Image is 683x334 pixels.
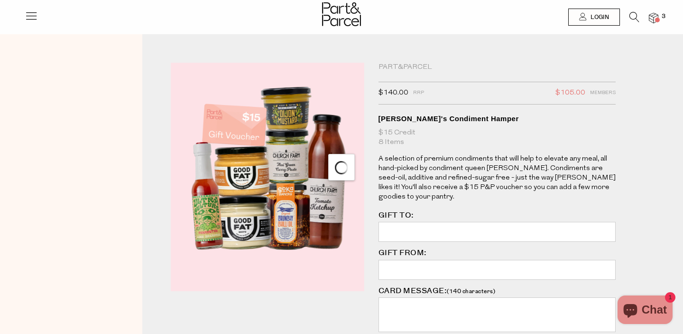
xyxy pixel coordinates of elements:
[322,2,361,26] img: Part&Parcel
[568,9,620,26] a: Login
[413,87,424,99] span: RRP
[659,12,668,21] span: 3
[590,87,616,99] span: Members
[615,296,675,326] inbox-online-store-chat: Shopify online store chat
[378,286,496,296] label: CARD MESSAGE:
[378,87,408,99] span: $140.00
[378,63,616,72] div: Part&Parcel
[588,13,609,21] span: Login
[378,248,427,258] label: GIFT FROM:
[649,13,658,23] a: 3
[555,87,585,99] span: $105.00
[447,287,495,296] span: (140 characters)
[378,114,616,124] h1: [PERSON_NAME]'s Condiment Hamper
[378,128,616,147] div: $15 Credit 8 Items
[378,154,616,202] p: A selection of premium condiments that will help to elevate any meal, all hand-picked by condimen...
[378,210,414,221] label: GIFT TO:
